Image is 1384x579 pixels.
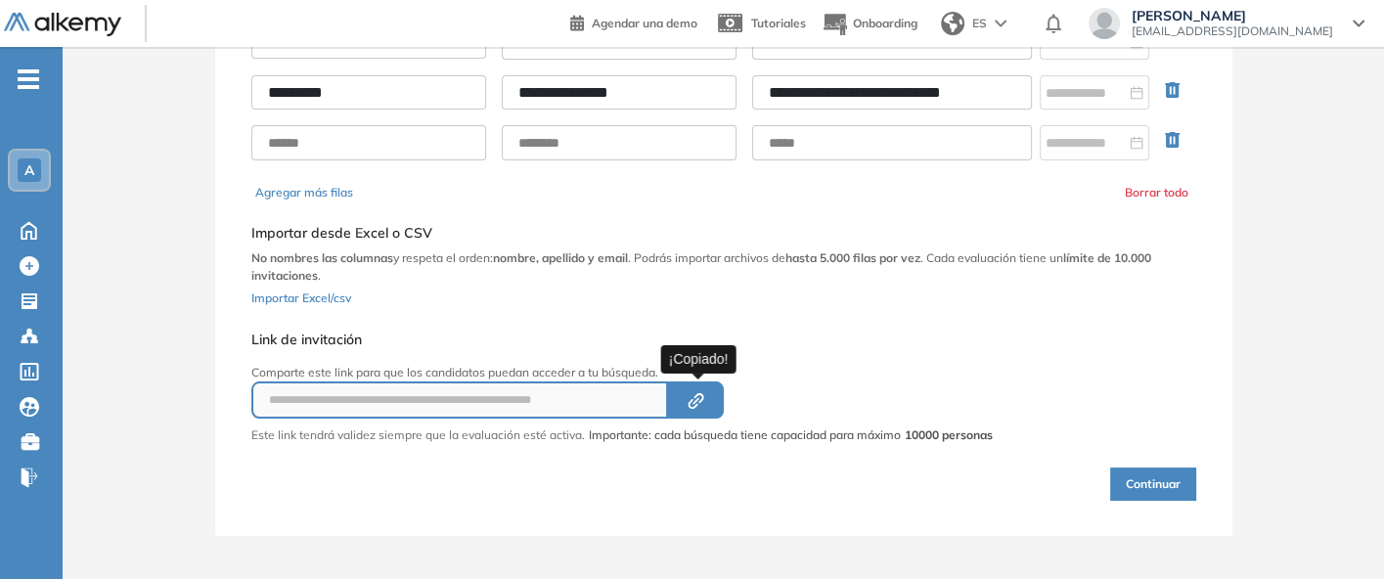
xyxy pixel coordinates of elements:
[589,426,993,444] span: Importante: cada búsqueda tiene capacidad para máximo
[251,249,1196,285] p: y respeta el orden: . Podrás importar archivos de . Cada evaluación tiene un .
[1110,468,1196,501] button: Continuar
[4,13,121,37] img: Logo
[570,10,697,33] a: Agendar una demo
[251,225,1196,242] h5: Importar desde Excel o CSV
[853,16,917,30] span: Onboarding
[592,16,697,30] span: Agendar una demo
[251,364,993,381] p: Comparte este link para que los candidatos puedan acceder a tu búsqueda.
[785,250,920,265] b: hasta 5.000 filas por vez
[905,427,993,442] strong: 10000 personas
[18,77,39,81] i: -
[251,250,1151,283] b: límite de 10.000 invitaciones
[251,285,351,308] button: Importar Excel/csv
[24,162,34,178] span: A
[251,290,351,305] span: Importar Excel/csv
[751,16,806,30] span: Tutoriales
[822,3,917,45] button: Onboarding
[493,250,628,265] b: nombre, apellido y email
[255,184,353,201] button: Agregar más filas
[1125,184,1188,201] button: Borrar todo
[251,332,993,348] h5: Link de invitación
[251,250,393,265] b: No nombres las columnas
[941,12,964,35] img: world
[1132,23,1333,39] span: [EMAIL_ADDRESS][DOMAIN_NAME]
[661,344,737,373] div: ¡Copiado!
[972,15,987,32] span: ES
[995,20,1006,27] img: arrow
[251,426,585,444] p: Este link tendrá validez siempre que la evaluación esté activa.
[1132,8,1333,23] span: [PERSON_NAME]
